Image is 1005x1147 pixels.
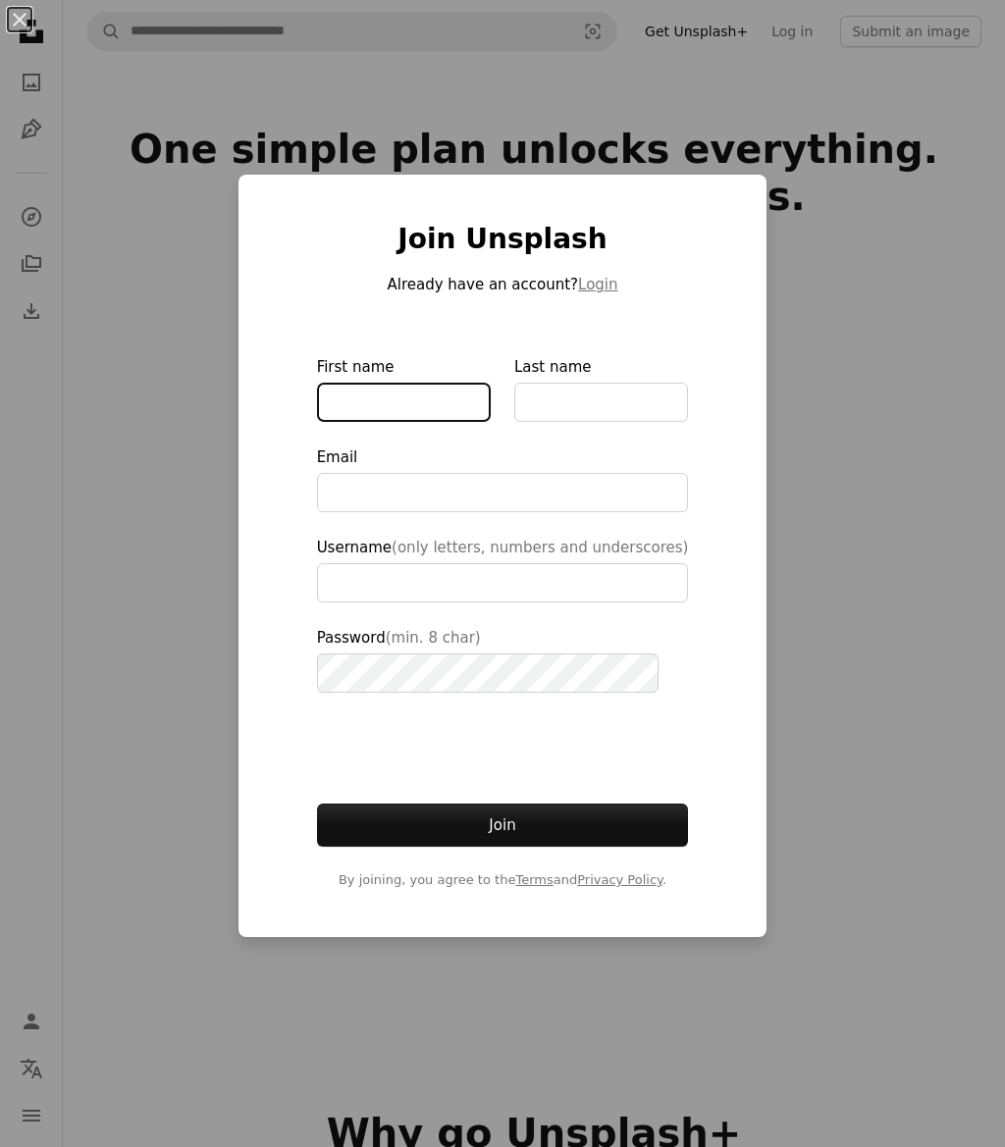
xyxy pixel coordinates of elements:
[317,563,689,602] input: Username(only letters, numbers and underscores)
[514,383,688,422] input: Last name
[317,273,689,296] p: Already have an account?
[577,872,662,887] a: Privacy Policy
[578,273,617,296] button: Login
[515,872,553,887] a: Terms
[317,383,491,422] input: First name
[317,626,689,693] label: Password
[317,222,689,257] h1: Join Unsplash
[392,539,688,556] span: (only letters, numbers and underscores)
[317,473,689,512] input: Email
[317,355,491,422] label: First name
[317,445,689,512] label: Email
[317,870,689,890] span: By joining, you agree to the and .
[386,629,481,647] span: (min. 8 char)
[317,536,689,602] label: Username
[317,804,689,847] button: Join
[317,653,659,693] input: Password(min. 8 char)
[514,355,688,422] label: Last name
